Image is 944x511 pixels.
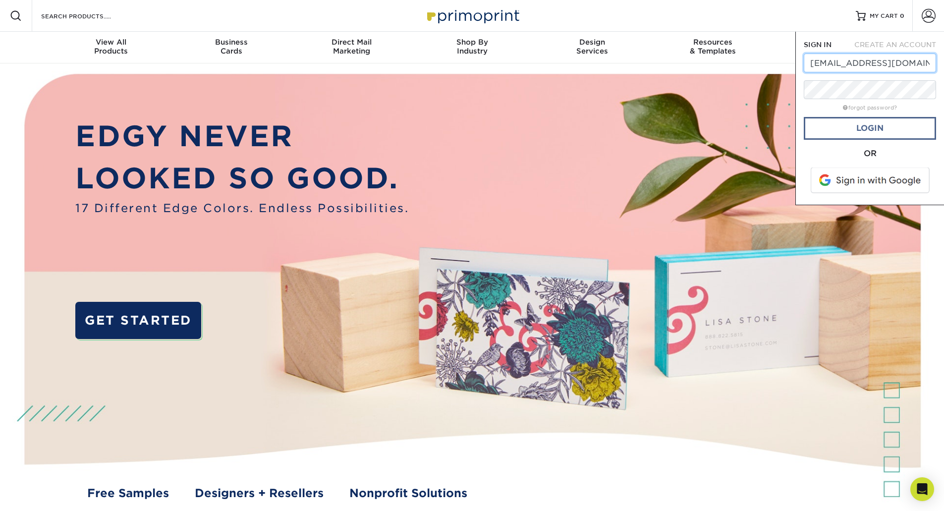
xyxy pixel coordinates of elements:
a: BusinessCards [171,32,291,63]
div: & Templates [653,38,773,56]
a: DesignServices [532,32,653,63]
span: Direct Mail [291,38,412,47]
span: Business [171,38,291,47]
span: View All [51,38,171,47]
a: Login [804,117,936,140]
span: Shop By [412,38,532,47]
span: 17 Different Edge Colors. Endless Possibilities. [75,200,409,217]
div: Industry [412,38,532,56]
span: SIGN IN [804,41,832,49]
div: Open Intercom Messenger [910,477,934,501]
a: Contact& Support [773,32,893,63]
span: CREATE AN ACCOUNT [854,41,936,49]
div: Products [51,38,171,56]
span: Design [532,38,653,47]
p: EDGY NEVER [75,115,409,158]
p: LOOKED SO GOOD. [75,157,409,200]
div: OR [804,148,936,160]
div: Services [532,38,653,56]
span: Resources [653,38,773,47]
span: 0 [900,12,904,19]
a: forgot password? [843,105,897,111]
span: MY CART [870,12,898,20]
a: GET STARTED [75,302,201,339]
input: SEARCH PRODUCTS..... [40,10,137,22]
a: Resources& Templates [653,32,773,63]
img: Primoprint [423,5,522,26]
div: & Support [773,38,893,56]
a: Shop ByIndustry [412,32,532,63]
a: Nonprofit Solutions [349,485,467,502]
a: View AllProducts [51,32,171,63]
div: Marketing [291,38,412,56]
span: Contact [773,38,893,47]
a: Direct MailMarketing [291,32,412,63]
input: Email [804,54,936,72]
div: Cards [171,38,291,56]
